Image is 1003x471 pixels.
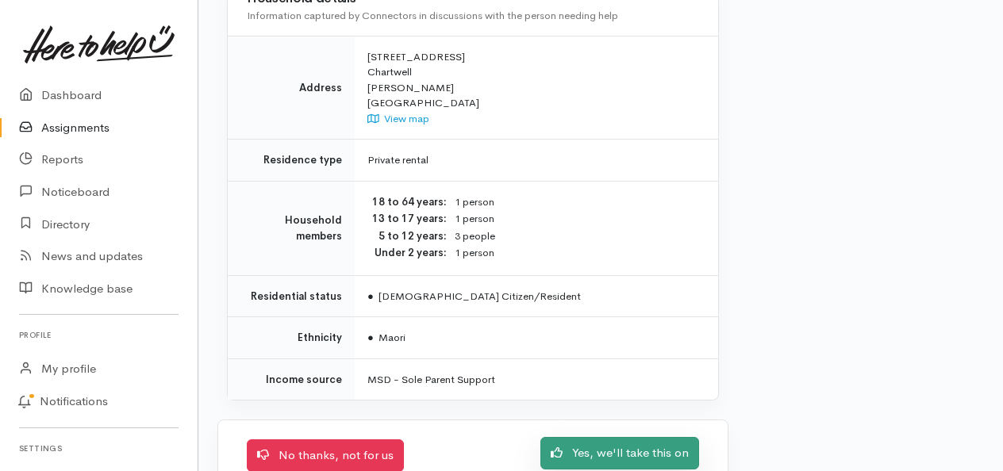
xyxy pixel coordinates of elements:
[455,228,699,245] dd: 3 people
[540,437,699,469] a: Yes, we'll take this on
[455,194,699,211] dd: 1 person
[367,211,447,227] dt: 13 to 17 years
[367,289,374,303] span: ●
[367,194,447,210] dt: 18 to 64 years
[228,358,355,400] td: Income source
[247,9,618,22] span: Information captured by Connectors in discussions with the person needing help
[19,324,179,346] h6: Profile
[355,358,718,400] td: MSD - Sole Parent Support
[367,245,447,261] dt: Under 2 years
[228,181,355,275] td: Household members
[355,140,718,182] td: Private rental
[367,331,374,344] span: ●
[367,112,429,125] a: View map
[367,331,405,344] span: Maori
[455,245,699,262] dd: 1 person
[455,211,699,228] dd: 1 person
[228,275,355,317] td: Residential status
[367,49,699,127] div: [STREET_ADDRESS] Chartwell [PERSON_NAME] [GEOGRAPHIC_DATA]
[367,228,447,244] dt: 5 to 12 years
[367,289,581,303] span: [DEMOGRAPHIC_DATA] Citizen/Resident
[228,36,355,140] td: Address
[228,140,355,182] td: Residence type
[19,438,179,459] h6: Settings
[228,317,355,359] td: Ethnicity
